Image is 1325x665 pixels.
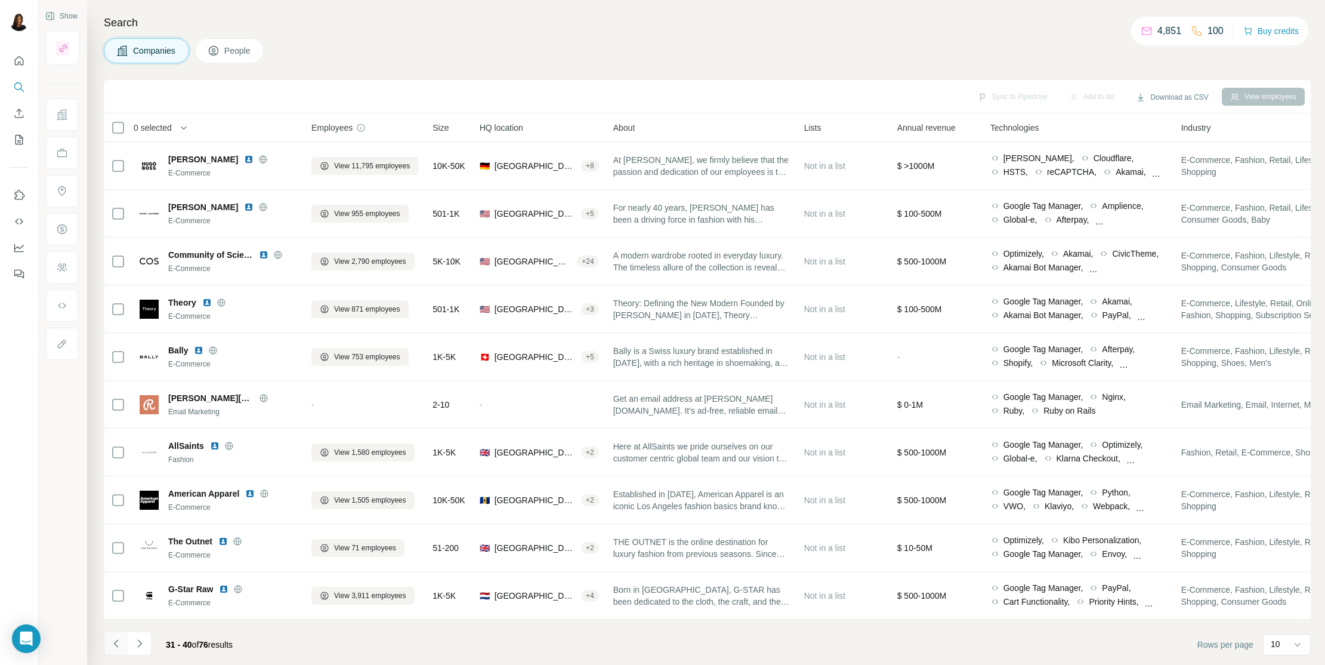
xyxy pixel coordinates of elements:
span: Google Tag Manager, [1003,343,1083,355]
button: My lists [10,129,29,150]
div: E-Commerce [168,263,297,274]
div: + 5 [581,352,599,362]
span: Bally [168,344,188,356]
img: Avatar [10,12,29,31]
span: Global-e, [1003,214,1037,226]
span: Not in a list [804,448,845,457]
div: + 2 [581,495,599,506]
span: Not in a list [804,543,845,553]
span: 1K-5K [433,447,456,458]
span: Google Tag Manager, [1003,295,1083,307]
span: View 71 employees [334,543,396,553]
span: 501-1K [433,303,459,315]
span: Not in a list [804,352,845,362]
span: 1K-5K [433,351,456,363]
img: Logo of Theory [140,300,159,319]
div: E-Commerce [168,359,297,370]
img: Logo of G-Star Raw [140,586,159,605]
span: 🇬🇧 [480,542,490,554]
span: The Outnet [168,535,212,547]
div: Fashion [168,454,297,465]
span: 10K-50K [433,160,465,172]
span: - [311,400,314,410]
p: 10 [1271,638,1280,650]
img: LinkedIn logo [202,298,212,307]
span: [GEOGRAPHIC_DATA] [495,255,573,267]
span: 🇬🇧 [480,447,490,458]
span: Nginx, [1102,391,1126,403]
button: Navigate to next page [128,632,152,655]
span: $ 100-500M [897,209,942,218]
span: 31 - 40 [166,640,192,649]
span: For nearly 40 years, [PERSON_NAME] has been a driving force in fashion with his philosophy: pione... [613,202,790,226]
span: $ >1000M [897,161,935,171]
div: + 24 [577,256,598,267]
span: Size [433,122,449,134]
span: Optimizely, [1003,534,1044,546]
span: 🇨🇭 [480,351,490,363]
p: 100 [1207,24,1224,38]
span: Ruby on Rails [1043,405,1095,417]
button: Feedback [10,263,29,285]
span: 🇺🇸 [480,255,490,267]
span: 0 selected [134,122,172,134]
span: Not in a list [804,591,845,601]
span: Established in [DATE], American Apparel is an iconic Los Angeles fashion basics brand known for p... [613,488,790,512]
span: Industry [1181,122,1211,134]
span: [GEOGRAPHIC_DATA], [PERSON_NAME][DEMOGRAPHIC_DATA] [495,494,576,506]
button: View 11,795 employees [311,157,418,175]
span: Bally is a Swiss luxury brand established in [DATE], with a rich heritage in shoemaking, and a lo... [613,345,790,369]
span: Technologies [990,122,1039,134]
span: Webpack, [1093,500,1130,512]
span: Google Tag Manager, [1003,391,1083,403]
span: View 2,790 employees [334,256,406,267]
span: Annual revenue [897,122,956,134]
span: $ 500-1000M [897,448,947,457]
span: Klaviyo, [1045,500,1074,512]
span: Afterpay, [1102,343,1135,355]
span: PayPal, [1102,582,1131,594]
span: HSTS, [1003,166,1028,178]
span: Shopify, [1003,357,1033,369]
span: Kibo Personalization, [1063,534,1142,546]
div: E-Commerce [168,215,297,226]
span: Akamai Bot Manager, [1003,309,1083,321]
span: Not in a list [804,209,845,218]
span: Microsoft Clarity, [1052,357,1113,369]
span: At [PERSON_NAME], we firmly believe that the passion and dedication of our employees is the essen... [613,154,790,178]
img: Logo of peterman.com [140,395,159,414]
img: Logo of American Apparel [140,491,159,510]
span: Not in a list [804,161,845,171]
span: 2-10 [433,399,449,411]
span: 1K-5K [433,590,456,602]
div: E-Commerce [168,550,297,561]
span: 5K-10K [433,255,461,267]
span: View 1,580 employees [334,447,406,458]
button: Use Surfe on LinkedIn [10,184,29,206]
img: Logo of Hugo Boss [140,156,159,176]
img: LinkedIn logo [244,202,254,212]
span: Not in a list [804,304,845,314]
p: 4,851 [1157,24,1181,38]
span: View 3,911 employees [334,590,406,601]
button: Dashboard [10,237,29,258]
span: $ 0-1M [897,400,924,410]
span: reCAPTCHA, [1047,166,1097,178]
span: Priority Hints, [1089,596,1138,608]
div: E-Commerce [168,502,297,513]
span: Lists [804,122,821,134]
span: 🇺🇸 [480,303,490,315]
button: View 1,580 employees [311,444,415,461]
img: LinkedIn logo [244,155,254,164]
span: View 11,795 employees [334,161,410,171]
span: American Apparel [168,488,239,500]
span: Cart Functionality, [1003,596,1070,608]
div: + 2 [581,543,599,553]
div: Open Intercom Messenger [12,624,41,653]
span: Born in [GEOGRAPHIC_DATA], G-STAR has been dedicated to the cloth, the craft, and the culture of ... [613,584,790,608]
span: Amplience, [1102,200,1143,212]
span: Google Tag Manager, [1003,582,1083,594]
span: AllSaints [168,440,204,452]
div: E-Commerce [168,598,297,608]
button: Enrich CSV [10,103,29,124]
